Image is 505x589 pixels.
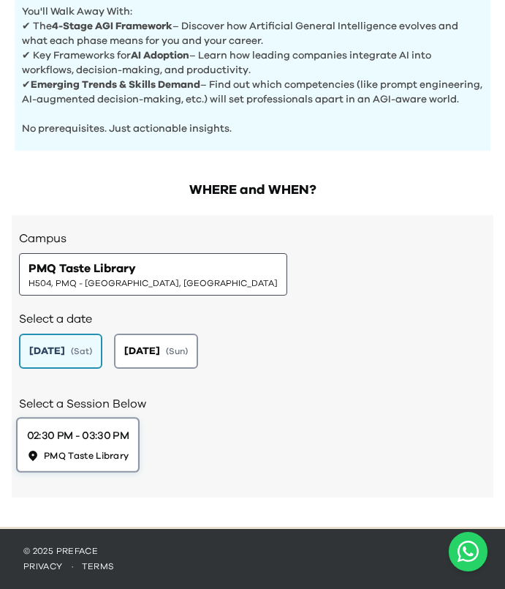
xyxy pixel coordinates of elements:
[71,345,92,357] span: ( Sat )
[27,428,129,443] div: 02:30 PM - 03:30 PM
[19,395,486,413] h2: Select a Session Below
[19,334,102,369] button: [DATE](Sat)
[449,532,487,571] a: Chat with us on WhatsApp
[22,107,483,136] p: No prerequisites. Just actionable insights.
[29,260,136,277] span: PMQ Taste Library
[19,310,486,328] h2: Select a date
[22,19,483,48] p: ✔ The – Discover how Artificial General Intelligence evolves and what each phase means for you an...
[63,562,82,571] span: ·
[52,21,172,31] b: 4-Stage AGI Framework
[114,334,198,369] button: [DATE](Sun)
[124,344,160,359] span: [DATE]
[19,230,486,247] h3: Campus
[29,344,65,359] span: [DATE]
[44,449,129,462] span: PMQ Taste Library
[22,78,483,107] p: ✔ – Find out which competencies (like prompt engineering, AI-augmented decision-making, etc.) wil...
[31,80,200,90] b: Emerging Trends & Skills Demand
[23,545,482,557] p: © 2025 Preface
[12,180,493,200] h2: WHERE and WHEN?
[82,562,115,571] a: terms
[29,277,278,289] span: H504, PMQ - [GEOGRAPHIC_DATA], [GEOGRAPHIC_DATA]
[23,562,63,571] a: privacy
[131,50,189,61] b: AI Adoption
[16,417,140,473] button: 02:30 PM - 03:30 PMPMQ Taste Library
[166,345,188,357] span: ( Sun )
[22,48,483,78] p: ✔ Key Frameworks for – Learn how leading companies integrate AI into workflows, decision-making, ...
[449,532,487,571] button: Open WhatsApp chat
